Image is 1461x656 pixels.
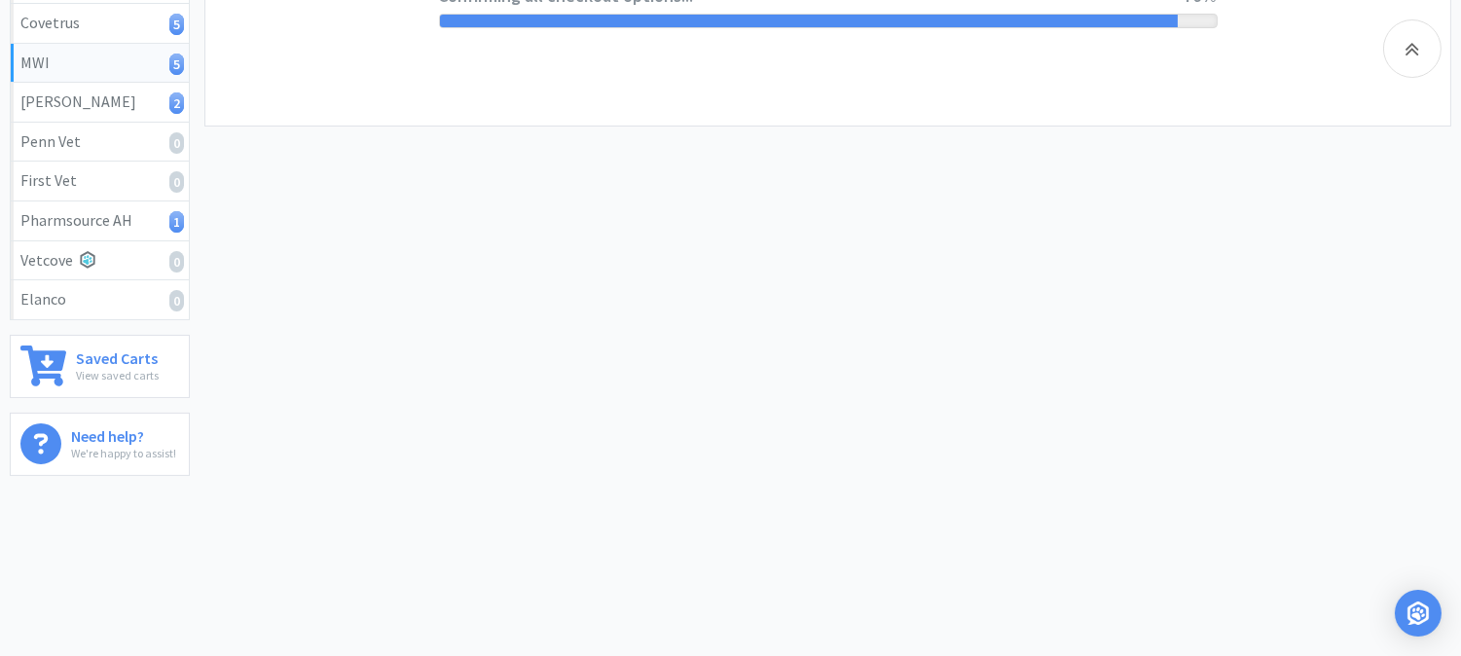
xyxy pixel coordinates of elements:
i: 0 [169,251,184,273]
div: Pharmsource AH [20,208,179,234]
a: First Vet0 [11,162,189,201]
i: 5 [169,14,184,35]
div: Elanco [20,287,179,312]
i: 0 [169,290,184,311]
a: [PERSON_NAME]2 [11,83,189,123]
a: Saved CartsView saved carts [10,335,190,398]
div: Penn Vet [20,129,179,155]
div: Covetrus [20,11,179,36]
a: Covetrus5 [11,4,189,44]
h6: Need help? [71,423,176,444]
a: Pharmsource AH1 [11,201,189,241]
p: View saved carts [76,366,159,384]
i: 5 [169,54,184,75]
i: 0 [169,171,184,193]
p: We're happy to assist! [71,444,176,462]
div: Vetcove [20,248,179,273]
div: [PERSON_NAME] [20,90,179,115]
div: Open Intercom Messenger [1395,590,1442,637]
h6: Saved Carts [76,346,159,366]
i: 2 [169,92,184,114]
div: First Vet [20,168,179,194]
i: 1 [169,211,184,233]
a: Elanco0 [11,280,189,319]
i: 0 [169,132,184,154]
a: Vetcove0 [11,241,189,281]
div: MWI [20,51,179,76]
a: Penn Vet0 [11,123,189,163]
a: MWI5 [11,44,189,84]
